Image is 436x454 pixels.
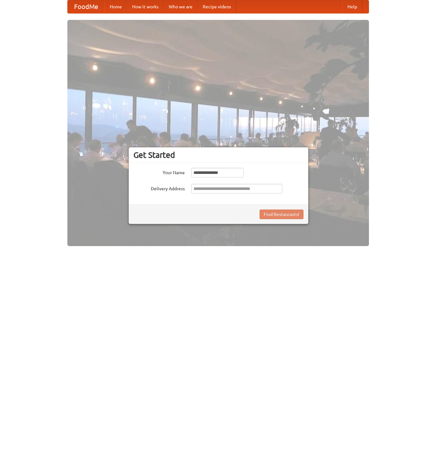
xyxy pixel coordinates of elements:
[133,150,303,160] h3: Get Started
[133,184,185,192] label: Delivery Address
[105,0,127,13] a: Home
[68,0,105,13] a: FoodMe
[342,0,362,13] a: Help
[133,168,185,176] label: Your Name
[127,0,164,13] a: How it works
[164,0,198,13] a: Who we are
[198,0,236,13] a: Recipe videos
[260,210,303,219] button: Find Restaurants!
